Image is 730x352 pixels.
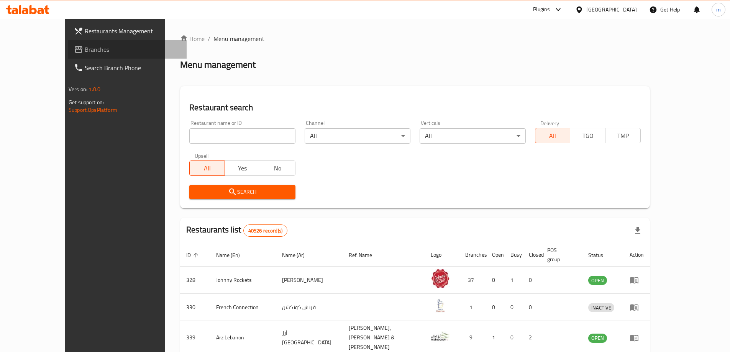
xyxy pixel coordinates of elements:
span: Search Branch Phone [85,63,180,72]
div: Menu [630,333,644,342]
h2: Restaurant search [189,102,641,113]
th: Logo [425,243,459,267]
span: OPEN [588,334,607,342]
th: Busy [504,243,523,267]
a: Branches [68,40,187,59]
span: Yes [228,163,257,174]
td: 1 [459,294,486,321]
td: فرنش كونكشن [276,294,343,321]
img: Johnny Rockets [431,269,450,288]
span: TMP [609,130,638,141]
div: OPEN [588,334,607,343]
button: All [189,160,225,176]
td: French Connection [210,294,276,321]
div: Plugins [533,5,550,14]
div: Menu [630,275,644,285]
a: Home [180,34,205,43]
input: Search for restaurant name or ID.. [189,128,295,144]
span: Name (Ar) [282,250,315,260]
nav: breadcrumb [180,34,650,43]
h2: Menu management [180,59,256,71]
h2: Restaurants list [186,224,287,237]
div: Total records count [243,224,287,237]
img: Arz Lebanon [431,327,450,346]
span: Branches [85,45,180,54]
span: All [538,130,568,141]
span: ID [186,250,201,260]
td: 0 [486,294,504,321]
span: Restaurants Management [85,26,180,36]
li: / [208,34,210,43]
span: Status [588,250,613,260]
div: Menu [630,303,644,312]
label: Delivery [540,120,559,126]
td: 37 [459,267,486,294]
span: Get support on: [69,97,104,107]
span: INACTIVE [588,303,614,312]
button: All [535,128,571,143]
td: 0 [504,294,523,321]
span: Ref. Name [349,250,382,260]
div: All [420,128,525,144]
th: Branches [459,243,486,267]
td: Johnny Rockets [210,267,276,294]
span: OPEN [588,276,607,285]
a: Search Branch Phone [68,59,187,77]
label: Upsell [195,153,209,158]
span: Name (En) [216,250,250,260]
th: Closed [523,243,541,267]
button: Search [189,185,295,199]
span: 40526 record(s) [244,227,287,234]
td: 0 [486,267,504,294]
span: 1.0.0 [89,84,100,94]
div: Export file [628,221,647,240]
span: Menu management [213,34,264,43]
a: Support.OpsPlatform [69,105,117,115]
span: Version: [69,84,87,94]
button: TGO [570,128,605,143]
span: POS group [547,246,573,264]
td: 328 [180,267,210,294]
td: 330 [180,294,210,321]
td: [PERSON_NAME] [276,267,343,294]
img: French Connection [431,296,450,315]
td: 1 [504,267,523,294]
span: No [263,163,292,174]
td: 0 [523,294,541,321]
span: m [716,5,721,14]
th: Action [623,243,650,267]
td: 0 [523,267,541,294]
button: Yes [225,160,260,176]
button: No [260,160,295,176]
span: All [193,163,222,174]
a: Restaurants Management [68,22,187,40]
th: Open [486,243,504,267]
button: TMP [605,128,641,143]
div: All [305,128,410,144]
span: TGO [573,130,602,141]
div: [GEOGRAPHIC_DATA] [586,5,637,14]
span: Search [195,187,289,197]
